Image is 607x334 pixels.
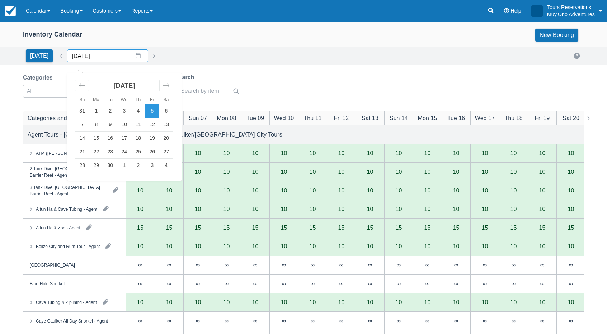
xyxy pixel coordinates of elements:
div: 10 [195,206,201,212]
div: Sun 07 [189,114,207,122]
div: 10 [510,150,517,156]
div: 10 [183,181,212,200]
div: ∞ [269,275,298,293]
td: Wednesday, October 1, 2025 [117,159,131,172]
div: 10 [510,187,517,193]
td: Saturday, October 4, 2025 [159,159,173,172]
div: 15 [396,225,402,230]
div: 15 [166,225,173,230]
div: 10 [252,150,259,156]
div: 10 [241,163,269,181]
div: ∞ [311,281,315,286]
div: 10 [367,150,373,156]
div: 10 [367,187,373,193]
div: 10 [195,187,201,193]
div: ∞ [269,256,298,275]
div: ∞ [339,281,343,286]
input: Search by item [181,85,231,97]
div: 10 [166,206,173,212]
div: 10 [568,299,574,305]
div: 10 [310,150,316,156]
div: 10 [453,150,460,156]
td: Thursday, September 11, 2025 [131,118,145,132]
div: ∞ [397,281,401,286]
div: ∞ [183,256,212,275]
div: 10 [223,299,230,305]
div: 10 [396,299,402,305]
div: 10 [252,206,259,212]
td: Wednesday, September 24, 2025 [117,145,131,159]
div: ∞ [282,262,286,268]
button: [DATE] [26,49,53,62]
div: 10 [310,187,316,193]
div: 10 [424,187,431,193]
td: Saturday, September 13, 2025 [159,118,173,132]
div: ∞ [282,281,286,286]
div: 10 [482,243,488,249]
small: Sa [163,97,169,102]
div: Altun Ha & Cave Tubing - Agent [36,206,97,212]
div: 10 [568,243,574,249]
td: Saturday, September 20, 2025 [159,132,173,145]
div: 10 [367,169,373,175]
div: ∞ [413,275,442,293]
div: 10 [166,299,173,305]
div: 10 [424,169,431,175]
td: Thursday, September 25, 2025 [131,145,145,159]
div: Inventory Calendar [23,30,82,39]
div: 10 [396,187,402,193]
div: 15 [367,225,373,230]
div: ∞ [442,275,470,293]
td: Monday, September 22, 2025 [89,145,103,159]
div: ∞ [483,281,487,286]
div: Sat 13 [362,114,378,122]
div: 10 [482,169,488,175]
div: ∞ [282,318,286,324]
div: ∞ [556,275,585,293]
div: ∞ [241,256,269,275]
div: 2 Tank Dive: [GEOGRAPHIC_DATA] Barrier Reef - Agent [30,165,107,178]
div: 10 [281,206,287,212]
input: Date [67,49,148,62]
td: Wednesday, September 10, 2025 [117,118,131,132]
td: Saturday, September 27, 2025 [159,145,173,159]
div: 10 [281,243,287,249]
div: 10 [539,169,546,175]
td: Tuesday, September 9, 2025 [103,118,117,132]
div: Mon 15 [418,114,437,122]
div: 10 [338,150,345,156]
div: 10 [281,169,287,175]
div: 10 [442,163,470,181]
td: Tuesday, September 2, 2025 [103,104,117,118]
div: Fri 12 [334,114,349,122]
td: Monday, September 15, 2025 [89,132,103,145]
div: 15 [424,225,431,230]
div: 10 [137,187,143,193]
td: Tuesday, September 16, 2025 [103,132,117,145]
div: 10 [241,181,269,200]
div: ∞ [569,281,573,286]
td: Thursday, September 4, 2025 [131,104,145,118]
div: 10 [413,163,442,181]
label: Search [175,73,197,82]
div: 10 [453,169,460,175]
div: ∞ [241,275,269,293]
div: 10 [281,299,287,305]
div: 10 [424,299,431,305]
div: 10 [539,187,546,193]
div: 10 [137,206,143,212]
div: 10 [223,187,230,193]
div: 10 [499,181,528,200]
div: 10 [212,163,241,181]
div: ∞ [167,262,171,268]
div: 10 [310,169,316,175]
div: 10 [424,243,431,249]
td: Saturday, September 6, 2025 [159,104,173,118]
div: ∞ [425,262,429,268]
div: 10 [195,299,201,305]
small: Tu [108,97,113,102]
div: 15 [281,225,287,230]
div: 15 [252,225,259,230]
div: ∞ [225,318,229,324]
div: 10 [195,169,201,175]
